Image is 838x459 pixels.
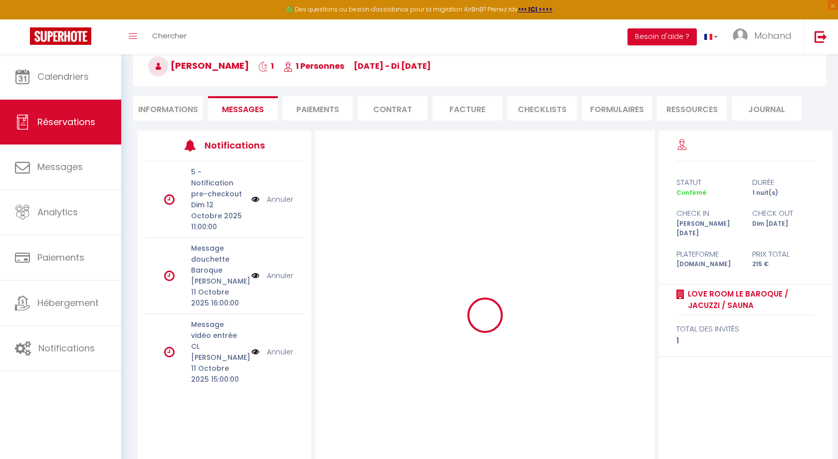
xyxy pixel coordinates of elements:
img: NO IMAGE [251,346,259,357]
a: ... Mohand [725,19,804,54]
span: Messages [37,160,83,173]
li: Informations [133,96,203,121]
p: 5 - Notification pre-checkout [191,166,245,199]
a: Chercher [145,19,194,54]
li: Facture [432,96,502,121]
a: Annuler [267,194,293,205]
div: 215 € [746,260,822,269]
span: Notifications [38,342,95,354]
div: total des invités [676,323,816,335]
li: Journal [732,96,802,121]
img: NO IMAGE [251,270,259,281]
div: 1 [676,335,816,347]
img: Super Booking [30,27,91,45]
div: [DOMAIN_NAME] [670,260,746,269]
a: Love Room Le Baroque / Jacuzzi / Sauna [684,288,816,311]
span: Paiements [37,251,84,264]
img: ... [733,28,748,43]
div: Prix total [746,248,822,260]
span: Hébergement [37,297,99,309]
li: Contrat [358,96,427,121]
p: [PERSON_NAME] 11 Octobre 2025 16:00:00 [191,276,245,308]
button: Besoin d'aide ? [628,28,697,45]
p: Dim 12 Octobre 2025 11:00:00 [191,199,245,232]
a: Annuler [267,270,293,281]
li: Paiements [283,96,353,121]
a: Annuler [267,346,293,357]
li: CHECKLISTS [507,96,577,121]
span: Analytics [37,206,78,218]
div: check out [746,207,822,219]
div: Plateforme [670,248,746,260]
span: [PERSON_NAME] [148,59,249,72]
span: Confirmé [676,188,706,197]
h3: Notifications [205,134,271,156]
div: Dim [DATE] [746,219,822,238]
p: [PERSON_NAME] 11 Octobre 2025 15:00:00 [191,352,245,385]
div: durée [746,176,822,188]
li: Ressources [657,96,727,121]
a: >>> ICI <<<< [518,5,553,13]
div: 1 nuit(s) [746,188,822,198]
p: Message vidéo entrée CL [191,319,245,352]
img: NO IMAGE [251,194,259,205]
div: statut [670,176,746,188]
span: [DATE] - di [DATE] [354,60,431,72]
span: Chercher [152,30,187,41]
li: FORMULAIRES [582,96,652,121]
span: 1 Personnes [283,60,344,72]
span: Mohand [754,29,792,42]
p: Message douchette Baroque [191,243,245,276]
div: check in [670,207,746,219]
img: logout [815,30,827,43]
span: 1 [258,60,274,72]
span: Calendriers [37,70,89,83]
div: [PERSON_NAME] [DATE] [670,219,746,238]
span: Messages [222,104,264,115]
span: Réservations [37,116,95,128]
